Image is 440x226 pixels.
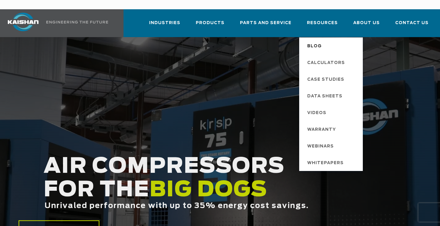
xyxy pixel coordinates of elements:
[307,141,334,152] span: Webinars
[307,41,322,52] span: Blog
[301,87,363,104] a: Data Sheets
[353,19,380,27] span: About Us
[395,15,429,36] a: Contact Us
[149,19,180,27] span: Industries
[301,71,363,87] a: Case Studies
[307,19,338,27] span: Resources
[395,19,429,27] span: Contact Us
[301,37,363,54] a: Blog
[46,21,108,23] img: Engineering the future
[307,75,344,85] span: Case Studies
[240,19,291,27] span: Parts and Service
[301,138,363,154] a: Webinars
[307,158,344,168] span: Whitepapers
[240,15,291,36] a: Parts and Service
[307,91,342,102] span: Data Sheets
[307,15,338,36] a: Resources
[301,154,363,171] a: Whitepapers
[307,58,345,68] span: Calculators
[301,121,363,138] a: Warranty
[307,125,336,135] span: Warranty
[301,54,363,71] a: Calculators
[353,15,380,36] a: About Us
[307,108,326,118] span: Videos
[149,15,180,36] a: Industries
[301,104,363,121] a: Videos
[196,19,224,27] span: Products
[127,180,245,201] span: BIG DOGS
[196,15,224,36] a: Products
[22,202,287,210] span: Unrivaled performance with up to 35% energy cost savings.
